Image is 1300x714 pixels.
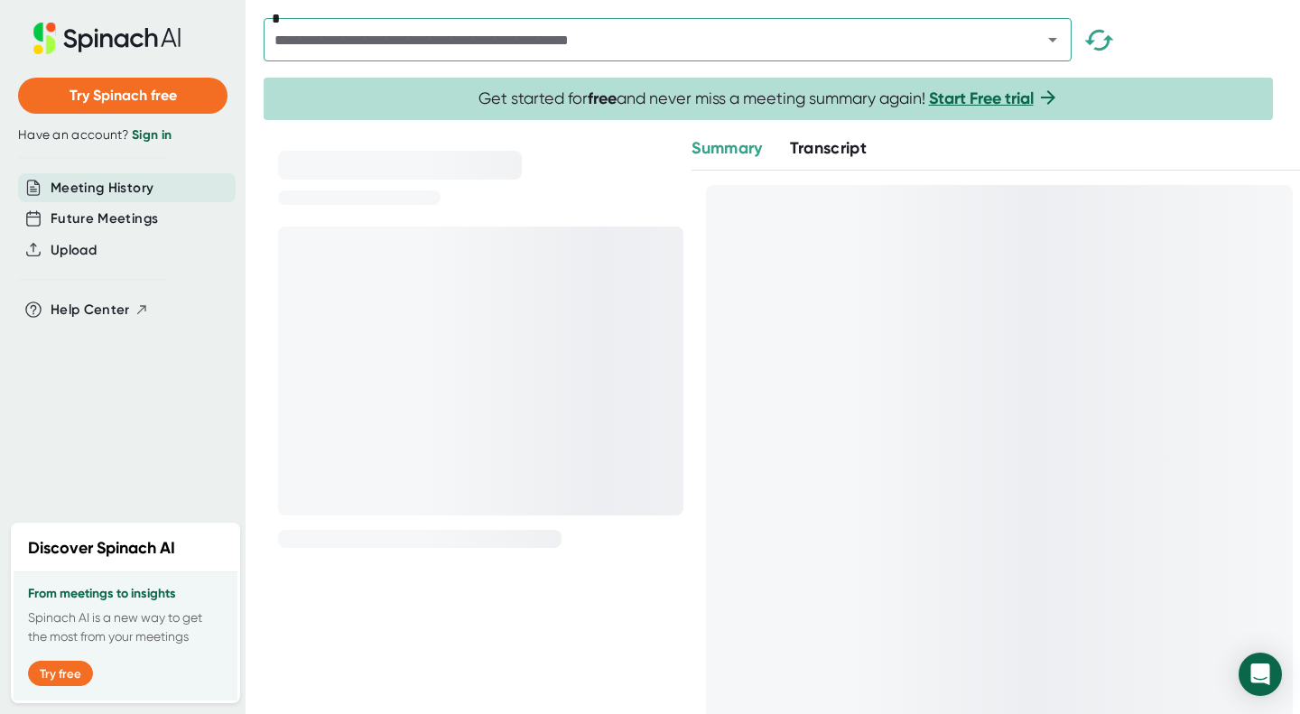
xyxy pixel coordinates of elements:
[51,178,153,199] button: Meeting History
[70,87,177,104] span: Try Spinach free
[790,138,868,158] span: Transcript
[132,127,172,143] a: Sign in
[478,88,1059,109] span: Get started for and never miss a meeting summary again!
[51,240,97,261] button: Upload
[18,127,227,144] div: Have an account?
[18,78,227,114] button: Try Spinach free
[1040,27,1065,52] button: Open
[1239,653,1282,696] div: Open Intercom Messenger
[588,88,617,108] b: free
[28,536,175,561] h2: Discover Spinach AI
[28,661,93,686] button: Try free
[28,608,223,646] p: Spinach AI is a new way to get the most from your meetings
[51,300,149,320] button: Help Center
[692,138,762,158] span: Summary
[790,136,868,161] button: Transcript
[929,88,1034,108] a: Start Free trial
[51,209,158,229] button: Future Meetings
[28,587,223,601] h3: From meetings to insights
[51,300,130,320] span: Help Center
[692,136,762,161] button: Summary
